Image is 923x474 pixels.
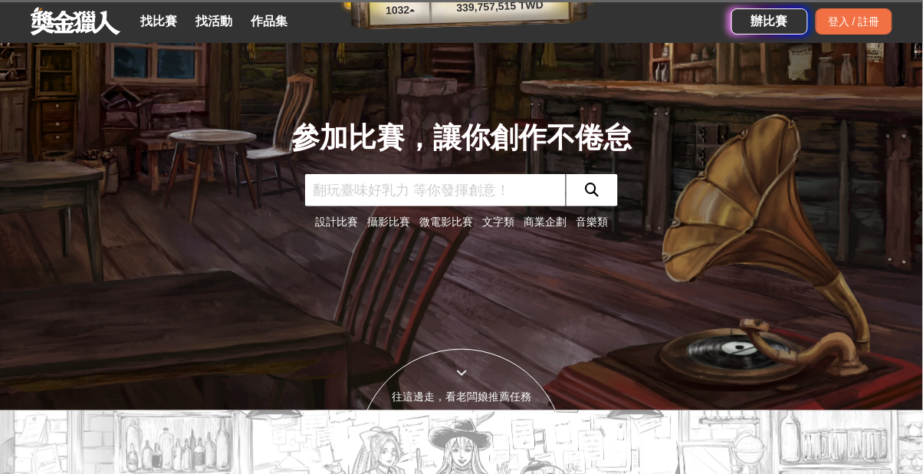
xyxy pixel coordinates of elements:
[524,216,567,228] a: 商業企劃
[189,11,238,32] a: 找活動
[134,11,183,32] a: 找比賽
[291,117,632,160] div: 參加比賽，讓你創作不倦怠
[305,174,566,206] input: 翻玩臺味好乳力 等你發揮創意！
[731,8,808,35] a: 辦比賽
[359,389,564,405] div: 往這邊走，看老闆娘推薦任務
[816,8,892,35] div: 登入 / 註冊
[315,216,358,228] a: 設計比賽
[482,216,514,228] a: 文字類
[367,216,410,228] a: 攝影比賽
[419,216,473,228] a: 微電影比賽
[370,2,432,20] p: 1032 ▴
[576,216,608,228] a: 音樂類
[245,11,294,32] a: 作品集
